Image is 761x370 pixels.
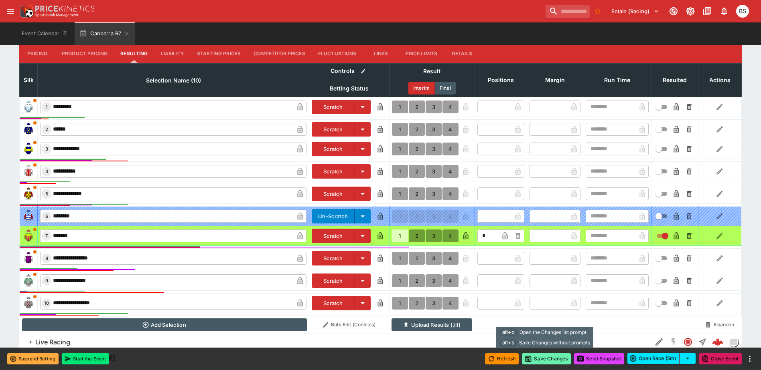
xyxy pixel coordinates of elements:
[312,251,355,265] button: Scratch
[681,335,695,349] button: Closed
[312,164,355,179] button: Scratch
[409,165,425,178] button: 2
[392,143,408,155] button: 1
[683,337,693,347] svg: Closed
[392,101,408,113] button: 1
[22,318,307,331] button: Add Selection
[392,165,408,178] button: 1
[22,210,35,223] img: runner 6
[321,84,377,93] span: Betting Status
[666,335,681,349] button: SGM Disabled
[591,5,604,18] button: No Bookmarks
[435,82,456,95] button: Final
[745,354,755,364] button: more
[44,104,49,110] span: 1
[20,63,38,97] th: Silk
[426,187,442,200] button: 3
[399,44,444,63] button: Price Limits
[35,6,95,12] img: PriceKinetics
[22,297,35,310] img: runner 10
[312,44,363,63] button: Fluctuations
[392,187,408,200] button: 1
[312,296,355,310] button: Scratch
[426,229,442,242] button: 3
[409,101,425,113] button: 2
[43,300,51,306] span: 10
[312,229,355,243] button: Scratch
[409,123,425,136] button: 2
[358,66,368,76] button: Bulk edit
[409,297,425,310] button: 2
[19,44,55,63] button: Pricing
[442,252,459,265] button: 4
[55,44,114,63] button: Product Pricing
[426,252,442,265] button: 3
[519,339,590,347] span: Save Changes without prompts
[695,335,710,349] button: Straight
[442,229,459,242] button: 4
[22,187,35,200] img: runner 5
[522,353,571,364] button: Save Changes
[444,44,480,63] button: Details
[666,4,681,18] button: Connected to PK
[17,22,73,45] button: Event Calendar
[736,5,749,18] div: Brendan Scoble
[712,336,723,348] div: d637264b-b0c8-400a-b2f9-b0eadd588cc6
[392,318,472,331] button: Upload Results (.lif)
[475,63,527,97] th: Positions
[247,44,312,63] button: Competitor Prices
[62,353,109,364] button: Start the Event
[22,229,35,242] img: runner 7
[442,187,459,200] button: 4
[392,123,408,136] button: 1
[442,101,459,113] button: 4
[392,297,408,310] button: 1
[44,169,50,174] span: 4
[392,229,408,242] button: 1
[22,252,35,265] img: runner 8
[389,63,475,79] th: Result
[426,143,442,155] button: 3
[408,82,435,95] button: Interim
[499,328,518,336] span: alt+o
[22,123,35,136] img: runner 2
[191,44,247,63] button: Starting Prices
[44,213,50,219] span: 6
[22,274,35,287] img: runner 9
[651,63,698,97] th: Resulted
[3,4,18,18] button: open drawer
[312,142,355,156] button: Scratch
[527,63,583,97] th: Margin
[44,255,50,261] span: 8
[392,252,408,265] button: 1
[627,353,680,364] button: Open Race (5m)
[409,143,425,155] button: 2
[409,187,425,200] button: 2
[426,101,442,113] button: 3
[312,100,355,114] button: Scratch
[442,123,459,136] button: 4
[312,273,355,288] button: Scratch
[7,353,59,364] button: Suspend Betting
[729,338,738,346] img: liveracing
[442,297,459,310] button: 4
[22,165,35,178] img: runner 4
[499,339,517,347] span: alt+s
[426,165,442,178] button: 3
[700,318,739,331] button: Abandon
[392,274,408,287] button: 1
[426,297,442,310] button: 3
[312,209,355,223] button: Un-Scratch
[652,335,666,349] button: Edit Detail
[442,274,459,287] button: 4
[409,252,425,265] button: 2
[114,44,154,63] button: Resulting
[75,22,135,45] button: Canberra R7
[35,13,79,17] img: Sportsbook Management
[729,337,739,347] div: liveracing
[312,187,355,201] button: Scratch
[710,334,726,350] a: d637264b-b0c8-400a-b2f9-b0eadd588cc6
[485,353,519,364] button: Refresh
[312,318,387,331] button: Bulk Edit (Controls)
[19,334,652,350] button: Live Racing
